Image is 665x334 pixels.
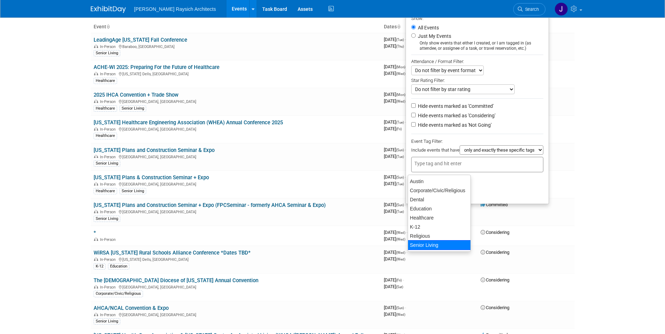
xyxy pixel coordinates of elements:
[411,137,543,145] div: Event Tag Filter:
[94,71,378,76] div: [US_STATE] Dells, [GEOGRAPHIC_DATA]
[396,285,403,289] span: (Sat)
[396,231,405,235] span: (Wed)
[408,231,471,241] div: Religious
[384,230,407,235] span: [DATE]
[416,25,439,30] label: All Events
[396,278,402,282] span: (Fri)
[416,121,491,128] label: Hide events marked as 'Not Going'
[481,230,509,235] span: Considering
[408,222,471,231] div: K-12
[396,99,405,103] span: (Wed)
[91,6,126,13] img: ExhibitDay
[396,182,404,186] span: (Tue)
[406,250,407,255] span: -
[100,313,118,317] span: In-Person
[94,209,378,214] div: [GEOGRAPHIC_DATA], [GEOGRAPHIC_DATA]
[94,105,117,112] div: Healthcare
[384,277,404,283] span: [DATE]
[416,112,495,119] label: Hide events marked as 'Considering'
[384,250,407,255] span: [DATE]
[100,210,118,214] span: In-Person
[397,24,400,29] a: Sort by Start Date
[134,6,216,12] span: [PERSON_NAME] Raysich Architects
[94,78,117,84] div: Healthcare
[405,147,406,152] span: -
[396,210,404,214] span: (Tue)
[396,72,405,76] span: (Wed)
[481,202,508,207] span: Committed
[411,75,543,84] div: Star Rating Filter:
[94,92,178,98] a: 2025 IHCA Convention + Trade Show
[94,147,215,153] a: [US_STATE] Plans and Construction Seminar & Expo
[396,44,404,48] span: (Thu)
[94,174,209,181] a: [US_STATE] Plans & Construction Seminar + Expo
[408,240,471,250] div: Senior Living
[108,263,129,270] div: Education
[384,98,405,104] span: [DATE]
[120,105,146,112] div: Senior Living
[94,119,283,126] a: [US_STATE] Healthcare Engineering Association (WHEA) Annual Conference 2025
[414,160,470,167] input: Type tag and hit enter
[91,21,381,33] th: Event
[384,174,406,180] span: [DATE]
[384,312,405,317] span: [DATE]
[384,305,406,310] span: [DATE]
[94,50,120,56] div: Senior Living
[555,2,568,16] img: Jenna Hammer
[94,263,106,270] div: K-12
[94,305,169,311] a: AHCA/NCAL Convention & Expo
[396,148,404,152] span: (Sun)
[481,305,509,310] span: Considering
[94,285,98,288] img: In-Person Event
[94,72,98,75] img: In-Person Event
[94,312,378,317] div: [GEOGRAPHIC_DATA], [GEOGRAPHIC_DATA]
[396,175,404,179] span: (Sun)
[396,313,405,316] span: (Wed)
[94,188,117,194] div: Healthcare
[100,155,118,159] span: In-Person
[408,195,471,204] div: Dental
[94,277,258,284] a: The [DEMOGRAPHIC_DATA] Diocese of [US_STATE] Annual Convention
[94,160,120,167] div: Senior Living
[94,154,378,159] div: [GEOGRAPHIC_DATA], [GEOGRAPHIC_DATA]
[94,98,378,104] div: [GEOGRAPHIC_DATA], [GEOGRAPHIC_DATA]
[100,237,118,242] span: In-Person
[396,127,402,131] span: (Fri)
[94,291,143,297] div: Corporate/Civic/Religious
[94,216,120,222] div: Senior Living
[405,305,406,310] span: -
[100,72,118,76] span: In-Person
[94,133,117,139] div: Healthcare
[384,37,406,42] span: [DATE]
[120,188,146,194] div: Senior Living
[384,119,406,125] span: [DATE]
[94,210,98,213] img: In-Person Event
[384,147,406,152] span: [DATE]
[384,256,405,262] span: [DATE]
[416,103,494,110] label: Hide events marked as 'Committed'
[411,145,543,157] div: Include events that have
[94,250,251,256] a: WiRSA [US_STATE] Rural Schools Alliance Conference *Dates TBD*
[411,14,543,22] div: Show:
[94,313,98,316] img: In-Person Event
[416,33,451,40] label: Just My Events
[408,204,471,213] div: Education
[94,155,98,158] img: In-Person Event
[94,127,98,131] img: In-Person Event
[381,21,478,33] th: Dates
[94,64,219,70] a: ACHE-WI 2025: Preparing For the Future of Healthcare
[411,57,543,65] div: Attendance / Format Filter:
[94,257,98,261] img: In-Person Event
[384,126,402,131] span: [DATE]
[405,174,406,180] span: -
[100,99,118,104] span: In-Person
[405,119,406,125] span: -
[106,24,110,29] a: Sort by Event Name
[100,257,118,262] span: In-Person
[384,209,404,214] span: [DATE]
[411,41,543,51] div: Only show events that either I created, or I am tagged in (as attendee, or assignee of a task, or...
[406,230,407,235] span: -
[384,43,404,49] span: [DATE]
[384,236,405,242] span: [DATE]
[100,182,118,187] span: In-Person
